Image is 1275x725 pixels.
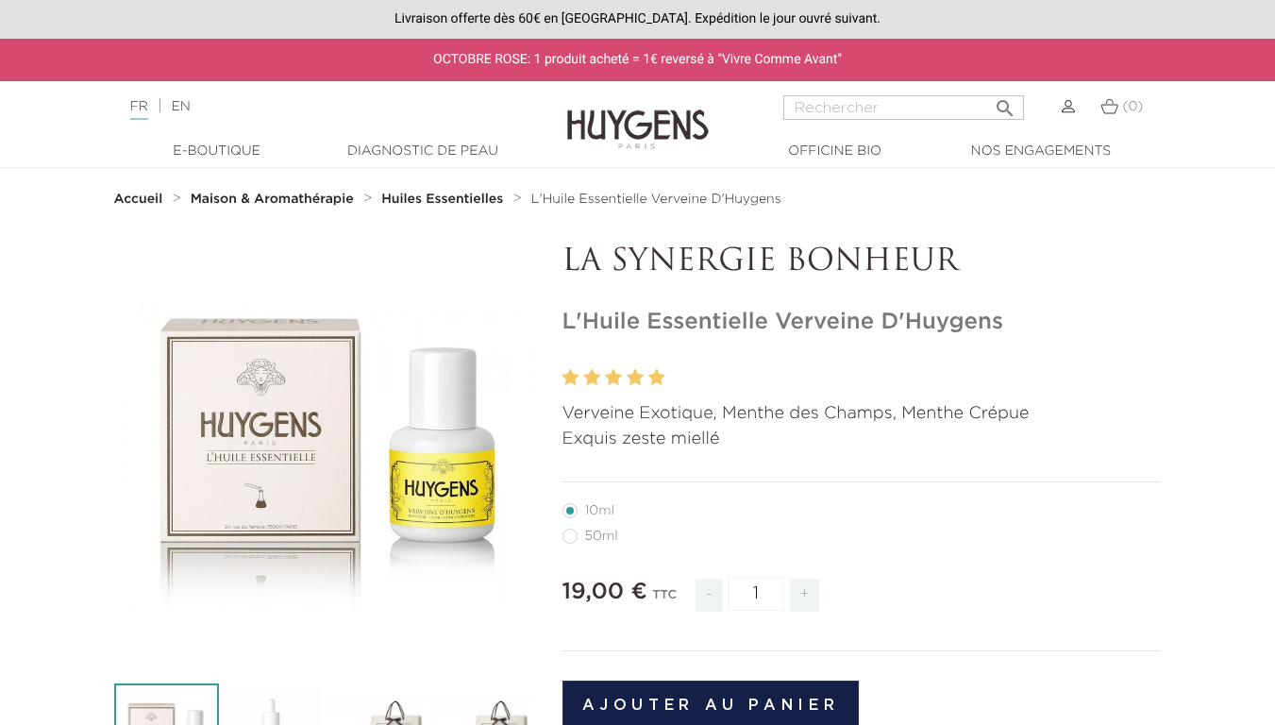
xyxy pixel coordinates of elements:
[562,427,1162,452] p: Exquis zeste miellé
[994,92,1016,114] i: 
[947,142,1135,161] a: Nos engagements
[1122,100,1143,113] span: (0)
[790,579,820,612] span: +
[114,193,163,206] strong: Accueil
[562,581,647,603] span: 19,00 €
[191,193,354,206] strong: Maison & Aromathérapie
[562,244,1162,280] p: LA SYNERGIE BONHEUR
[583,364,600,392] label: 2
[562,309,1162,336] h1: L'Huile Essentielle Verveine D'Huygens
[605,364,622,392] label: 3
[652,575,677,626] div: TTC
[988,90,1022,115] button: 
[562,364,579,392] label: 1
[531,192,781,207] a: L'Huile Essentielle Verveine D'Huygens
[648,364,665,392] label: 5
[567,79,709,152] img: Huygens
[121,95,517,118] div: |
[741,142,930,161] a: Officine Bio
[627,364,644,392] label: 4
[728,578,784,611] input: Quantité
[381,192,508,207] a: Huiles Essentielles
[562,401,1162,427] p: Verveine Exotique, Menthe des Champs, Menthe Crépue
[696,579,722,612] span: -
[531,193,781,206] span: L'Huile Essentielle Verveine D'Huygens
[130,100,148,120] a: FR
[328,142,517,161] a: Diagnostic de peau
[114,192,167,207] a: Accueil
[562,529,641,544] label: 50ml
[123,142,311,161] a: E-Boutique
[562,503,637,518] label: 10ml
[191,192,359,207] a: Maison & Aromathérapie
[381,193,503,206] strong: Huiles Essentielles
[171,100,190,113] a: EN
[783,95,1024,120] input: Rechercher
